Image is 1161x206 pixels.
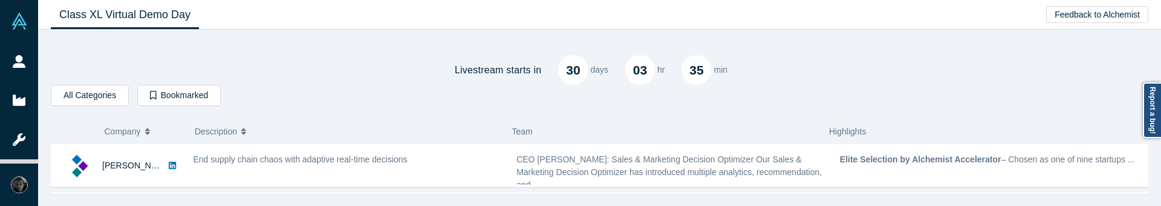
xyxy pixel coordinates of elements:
button: Company [105,119,183,144]
span: Company [105,119,141,144]
img: Rami C.'s Account [11,176,28,193]
p: hr [657,64,665,76]
h4: Livestream starts in [455,64,542,76]
span: CEO [PERSON_NAME]: Sales & Marketing Decision Optimizer Our Sales & Marketing Decision Optimizer ... [516,154,822,190]
img: Kimaru AI's Logo [64,153,89,179]
p: – Chosen as one of nine startups ... [840,153,1151,166]
strong: Elite Selection by Alchemist Accelerator [840,154,1001,164]
a: Report a bug! [1143,82,1161,138]
a: Class XL Virtual Demo Day [51,1,199,29]
div: 35 [681,55,711,85]
div: 03 [625,55,655,85]
span: Highlights [829,127,866,136]
img: Alchemist Vault Logo [11,13,28,30]
p: min [714,64,727,76]
button: Description [195,119,499,144]
a: [PERSON_NAME] [102,161,172,170]
button: Bookmarked [137,85,221,106]
button: All Categories [51,85,129,106]
span: End supply chain chaos with adaptive real-time decisions [193,154,408,164]
span: Team [512,127,533,136]
p: days [590,64,608,76]
button: Feedback to Alchemist [1046,6,1148,23]
div: 30 [558,55,588,85]
span: Description [195,119,237,144]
